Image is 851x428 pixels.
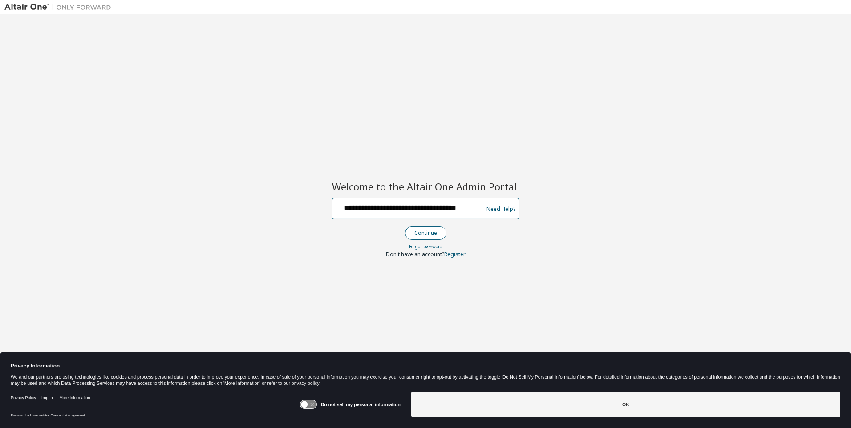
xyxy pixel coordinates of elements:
span: Don't have an account? [386,250,444,258]
img: Altair One [4,3,116,12]
button: Continue [405,226,446,240]
a: Register [444,250,466,258]
a: Forgot password [409,243,442,250]
h2: Welcome to the Altair One Admin Portal [332,180,519,193]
